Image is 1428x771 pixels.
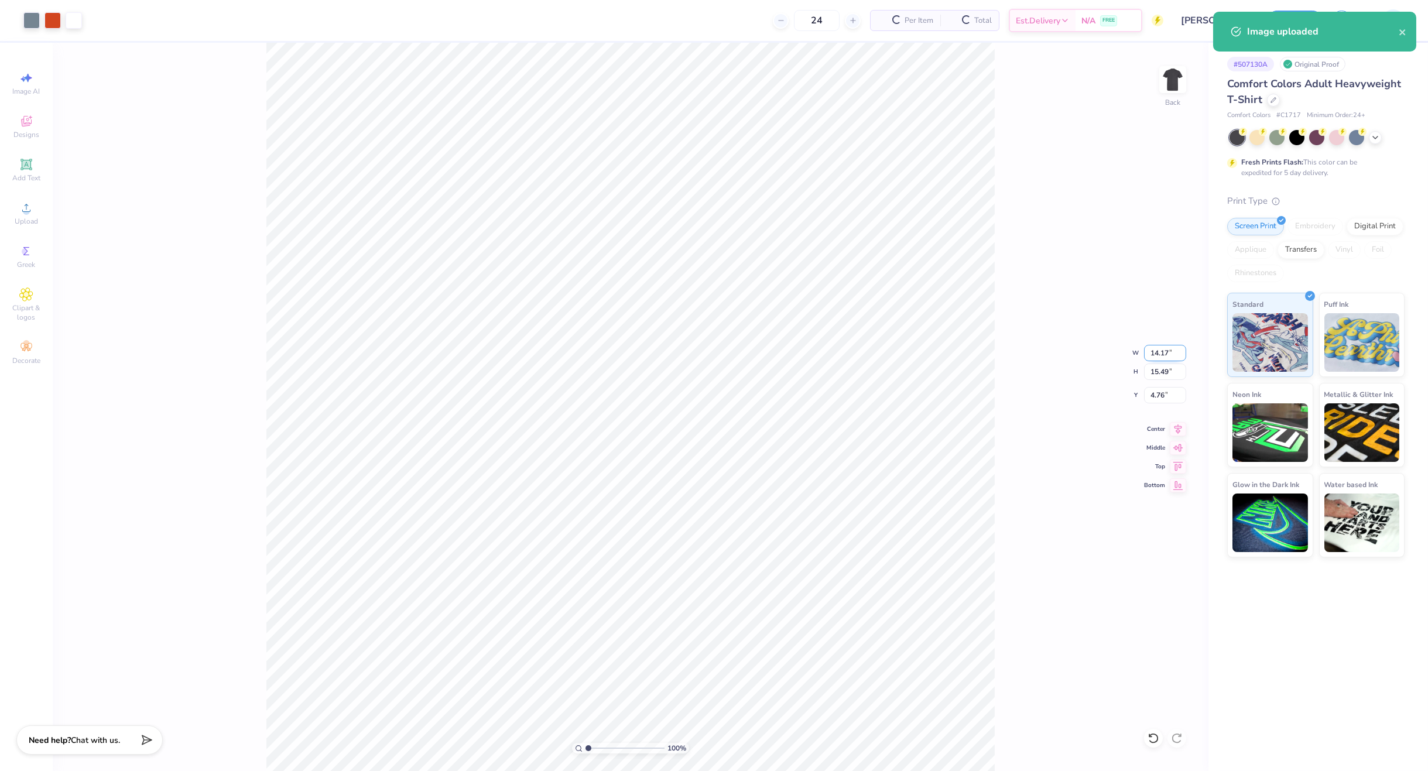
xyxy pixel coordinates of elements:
span: 100 % [667,743,686,753]
span: Puff Ink [1324,298,1349,310]
img: Metallic & Glitter Ink [1324,403,1400,462]
div: Transfers [1278,241,1324,259]
div: Vinyl [1328,241,1361,259]
img: Standard [1232,313,1308,372]
strong: Fresh Prints Flash: [1241,157,1303,167]
span: Upload [15,217,38,226]
img: Back [1161,68,1184,91]
div: Rhinestones [1227,265,1284,282]
button: close [1399,25,1407,39]
div: Embroidery [1287,218,1343,235]
strong: Need help? [29,735,71,746]
span: Neon Ink [1232,388,1261,400]
div: Applique [1227,241,1274,259]
span: Designs [13,130,39,139]
span: # C1717 [1276,111,1301,121]
span: Bottom [1144,481,1165,489]
span: Middle [1144,444,1165,452]
img: Puff Ink [1324,313,1400,372]
div: Digital Print [1347,218,1403,235]
span: Image AI [13,87,40,96]
img: Glow in the Dark Ink [1232,494,1308,552]
span: Chat with us. [71,735,120,746]
div: Screen Print [1227,218,1284,235]
div: Print Type [1227,194,1405,208]
span: Center [1144,425,1165,433]
input: Untitled Design [1172,9,1258,32]
span: Clipart & logos [6,303,47,322]
span: Per Item [905,15,933,27]
span: Metallic & Glitter Ink [1324,388,1393,400]
span: Comfort Colors Adult Heavyweight T-Shirt [1227,77,1401,107]
div: # 507130A [1227,57,1274,71]
img: Neon Ink [1232,403,1308,462]
span: Est. Delivery [1016,15,1060,27]
span: Greek [18,260,36,269]
div: This color can be expedited for 5 day delivery. [1241,157,1385,178]
span: Decorate [12,356,40,365]
input: – – [794,10,840,31]
span: Add Text [12,173,40,183]
span: Water based Ink [1324,478,1378,491]
div: Back [1165,97,1180,108]
div: Foil [1364,241,1392,259]
span: FREE [1102,16,1115,25]
span: Total [974,15,992,27]
span: Glow in the Dark Ink [1232,478,1299,491]
div: Original Proof [1280,57,1345,71]
span: Minimum Order: 24 + [1307,111,1365,121]
img: Water based Ink [1324,494,1400,552]
div: Image uploaded [1247,25,1399,39]
span: N/A [1081,15,1095,27]
span: Standard [1232,298,1263,310]
span: Top [1144,462,1165,471]
span: Comfort Colors [1227,111,1271,121]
